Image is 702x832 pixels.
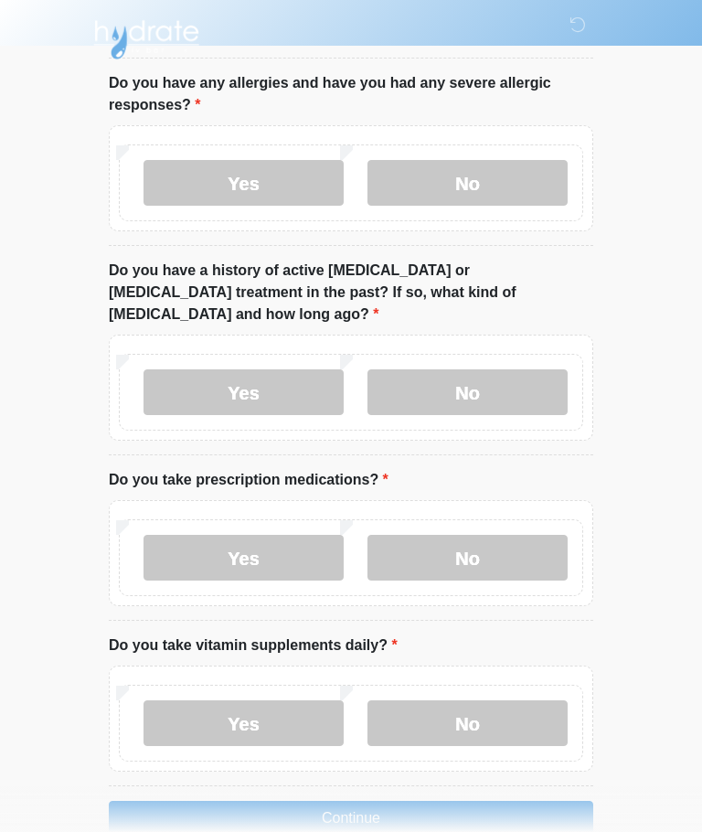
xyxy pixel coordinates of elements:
label: No [367,160,568,206]
label: Do you take vitamin supplements daily? [109,635,398,656]
label: Yes [144,160,344,206]
label: No [367,535,568,581]
label: No [367,700,568,746]
img: Hydrate IV Bar - Arcadia Logo [90,14,202,60]
label: Yes [144,369,344,415]
label: No [367,369,568,415]
label: Do you have any allergies and have you had any severe allergic responses? [109,72,593,116]
label: Yes [144,535,344,581]
label: Do you have a history of active [MEDICAL_DATA] or [MEDICAL_DATA] treatment in the past? If so, wh... [109,260,593,325]
label: Do you take prescription medications? [109,469,388,491]
label: Yes [144,700,344,746]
